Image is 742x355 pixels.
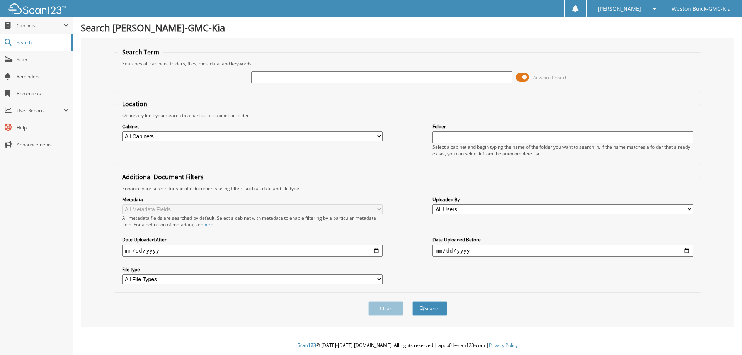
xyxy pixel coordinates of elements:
[118,60,697,67] div: Searches all cabinets, folders, files, metadata, and keywords
[672,7,731,11] span: Weston Buick-GMC-Kia
[122,196,383,203] label: Metadata
[412,301,447,316] button: Search
[432,245,693,257] input: end
[122,266,383,273] label: File type
[122,245,383,257] input: start
[17,39,68,46] span: Search
[432,236,693,243] label: Date Uploaded Before
[17,90,69,97] span: Bookmarks
[533,75,568,80] span: Advanced Search
[432,144,693,157] div: Select a cabinet and begin typing the name of the folder you want to search in. If the name match...
[118,173,208,181] legend: Additional Document Filters
[598,7,641,11] span: [PERSON_NAME]
[81,21,734,34] h1: Search [PERSON_NAME]-GMC-Kia
[368,301,403,316] button: Clear
[17,141,69,148] span: Announcements
[432,196,693,203] label: Uploaded By
[118,112,697,119] div: Optionally limit your search to a particular cabinet or folder
[118,185,697,192] div: Enhance your search for specific documents using filters such as date and file type.
[118,100,151,108] legend: Location
[122,123,383,130] label: Cabinet
[122,215,383,228] div: All metadata fields are searched by default. Select a cabinet with metadata to enable filtering b...
[8,3,66,14] img: scan123-logo-white.svg
[118,48,163,56] legend: Search Term
[298,342,316,348] span: Scan123
[17,124,69,131] span: Help
[17,107,63,114] span: User Reports
[17,73,69,80] span: Reminders
[203,221,213,228] a: here
[17,56,69,63] span: Scan
[122,236,383,243] label: Date Uploaded After
[17,22,63,29] span: Cabinets
[489,342,518,348] a: Privacy Policy
[432,123,693,130] label: Folder
[73,336,742,355] div: © [DATE]-[DATE] [DOMAIN_NAME]. All rights reserved | appb01-scan123-com |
